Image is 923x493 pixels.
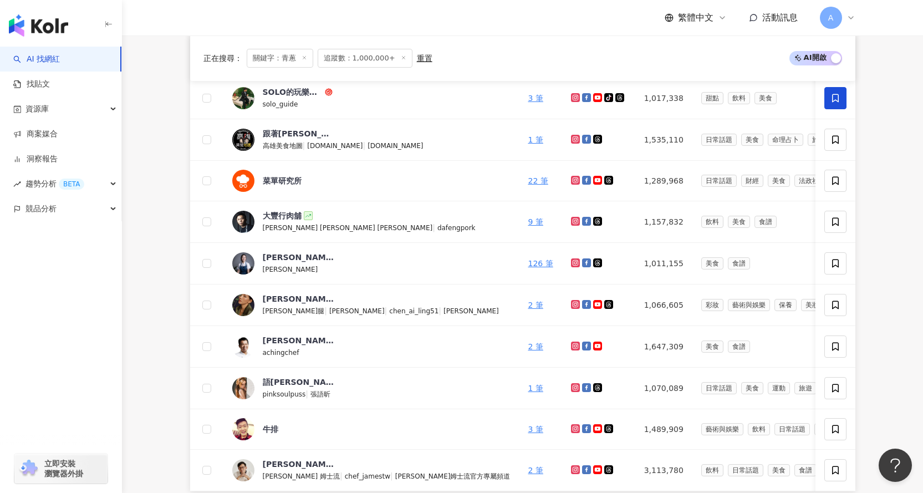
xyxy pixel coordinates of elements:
div: [PERSON_NAME]做便當 [263,252,335,263]
span: 食譜 [754,216,777,228]
span: 日常話題 [701,134,737,146]
div: 語[PERSON_NAME]/ [PERSON_NAME] [263,377,335,388]
span: dafengpork [437,224,476,232]
span: pinksoulpuss [263,390,306,398]
span: 追蹤數：1,000,000+ [318,49,412,68]
span: achingchef [263,349,299,357]
span: 美食 [768,464,790,476]
span: | [432,223,437,232]
span: | [324,306,329,315]
td: 1,647,309 [635,326,692,368]
img: KOL Avatar [232,418,254,440]
a: 22 筆 [528,176,548,185]
span: | [385,306,390,315]
span: 張語昕 [310,390,330,398]
span: 活動訊息 [762,12,798,23]
span: | [438,306,443,315]
span: 關鍵字：青蔥 [247,49,313,68]
span: 日常話題 [701,382,737,394]
span: [PERSON_NAME] [443,307,499,315]
a: KOL Avatar跟著[PERSON_NAME]吃高雄美食地圖|[DOMAIN_NAME]|[DOMAIN_NAME] [232,128,511,151]
a: searchAI 找網紅 [13,54,60,65]
div: 大豐行肉舖 [263,210,302,221]
div: 牛排 [263,424,278,435]
span: | [340,471,345,480]
a: KOL Avatar菜單研究所 [232,170,511,192]
span: 食譜 [728,257,750,270]
td: 1,066,605 [635,284,692,326]
span: 美食 [728,216,750,228]
span: 美妝時尚 [801,299,837,311]
span: 藝術與娛樂 [728,299,770,311]
a: 126 筆 [528,259,553,268]
span: 高雄美食地圖 [263,142,303,150]
a: KOL Avatar[PERSON_NAME][DEMOGRAPHIC_DATA]achingchef [232,335,511,358]
span: 食譜 [728,340,750,353]
a: 9 筆 [528,217,543,226]
span: chef_jamestw [345,472,390,480]
span: 法政社會 [794,175,830,187]
td: 1,070,089 [635,368,692,409]
span: 日常話題 [701,175,737,187]
td: 1,011,155 [635,243,692,284]
img: KOL Avatar [232,336,254,358]
span: 教育與學習 [814,423,856,435]
span: [PERSON_NAME] [263,266,318,273]
span: 飲料 [701,464,723,476]
td: 1,489,909 [635,409,692,450]
span: 立即安裝 瀏覽器外掛 [44,459,83,479]
span: 美食 [741,382,763,394]
span: 旅遊 [808,134,830,146]
span: 食譜 [794,464,817,476]
img: KOL Avatar [232,294,254,316]
span: chen_ai_ling51 [389,307,438,315]
a: KOL Avatar大豐行肉舖[PERSON_NAME] [PERSON_NAME] [PERSON_NAME]|dafengpork [232,210,511,233]
span: A [828,12,834,24]
span: solo_guide [263,100,298,108]
span: 資源庫 [26,96,49,121]
span: 美食 [768,175,790,187]
a: 商案媒合 [13,129,58,140]
span: 飲料 [748,423,770,435]
span: 趨勢分析 [26,171,84,196]
div: 重置 [417,54,432,63]
span: [PERSON_NAME] [329,307,385,315]
span: | [390,471,395,480]
a: KOL Avatar[PERSON_NAME][PERSON_NAME]腿|[PERSON_NAME]|chen_ai_ling51|[PERSON_NAME] [232,293,511,317]
a: 2 筆 [528,301,543,309]
img: logo [9,14,68,37]
span: 正在搜尋 ： [203,54,242,63]
a: 3 筆 [528,425,543,434]
div: [PERSON_NAME][DEMOGRAPHIC_DATA] [263,335,335,346]
span: | [363,141,368,150]
span: 藝術與娛樂 [701,423,743,435]
img: KOL Avatar [232,129,254,151]
span: 美食 [741,134,763,146]
img: KOL Avatar [232,459,254,481]
div: BETA [59,179,84,190]
a: 找貼文 [13,79,50,90]
td: 1,017,338 [635,78,692,119]
div: [PERSON_NAME] [263,293,335,304]
span: 美食 [701,340,723,353]
span: 旅遊 [794,382,817,394]
span: [PERSON_NAME]姆士流官方專屬頻道 [395,472,511,480]
td: 1,289,968 [635,161,692,201]
span: rise [13,180,21,188]
td: 1,157,832 [635,201,692,243]
a: KOL Avatar[PERSON_NAME][PERSON_NAME] 姆士流|chef_jamestw|[PERSON_NAME]姆士流官方專屬頻道 [232,459,511,482]
span: 彩妝 [701,299,723,311]
span: [PERSON_NAME] [PERSON_NAME] [PERSON_NAME] [263,224,433,232]
div: SOLO的玩樂指南 [263,87,323,98]
a: 3 筆 [528,94,543,103]
span: 財經 [741,175,763,187]
span: 命理占卜 [768,134,803,146]
span: 美食 [701,257,723,270]
span: 飲料 [728,92,750,104]
span: 美食 [754,92,777,104]
a: KOL AvatarSOLO的玩樂指南solo_guide [232,87,511,110]
span: 日常話題 [774,423,810,435]
img: KOL Avatar [232,252,254,275]
a: KOL Avatar牛排 [232,418,511,440]
a: 洞察報告 [13,154,58,165]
